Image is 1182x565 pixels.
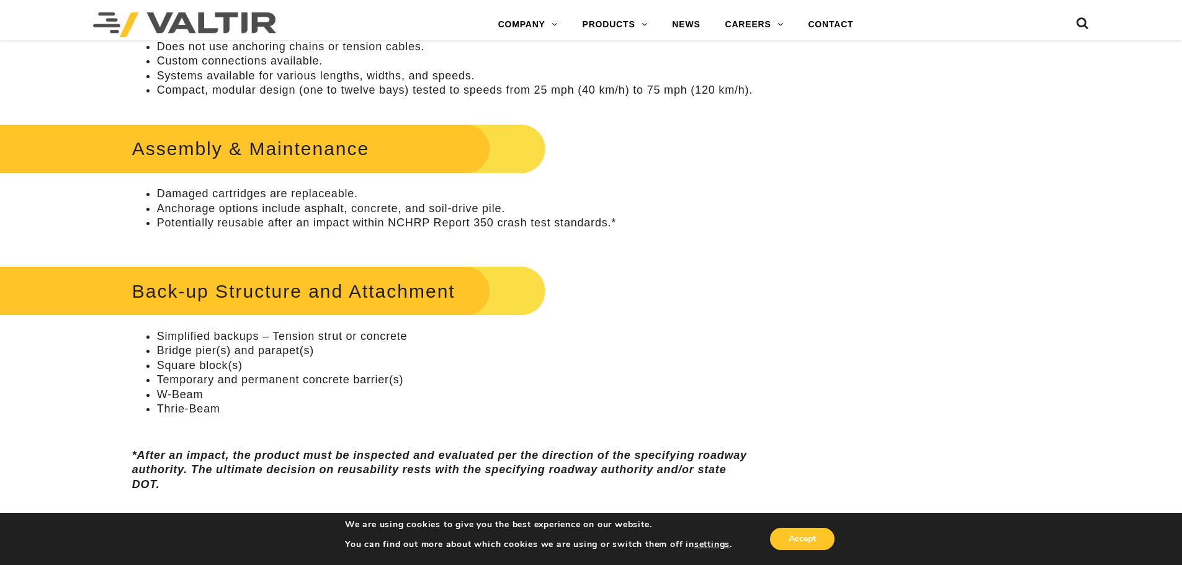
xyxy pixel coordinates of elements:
[157,69,754,83] li: Systems available for various lengths, widths, and speeds.
[345,539,732,550] p: You can find out more about which cookies we are using or switch them off in .
[157,187,754,201] li: Damaged cartridges are replaceable.
[157,388,754,402] li: W-Beam
[93,12,276,37] img: Valtir
[694,539,730,550] button: settings
[157,402,754,416] li: Thrie-Beam
[770,528,835,550] button: Accept
[157,83,754,97] li: Compact, modular design (one to twelve bays) tested to speeds from 25 mph (40 km/h) to 75 mph (12...
[157,358,754,373] li: Square block(s)
[713,12,796,37] a: CAREERS
[570,12,660,37] a: PRODUCTS
[157,54,754,68] li: Custom connections available.
[157,329,754,344] li: Simplified backups – Tension strut or concrete
[157,202,754,216] li: Anchorage options include asphalt, concrete, and soil-drive pile.
[486,12,570,37] a: COMPANY
[660,12,712,37] a: NEWS
[157,40,754,54] li: Does not use anchoring chains or tension cables.
[157,373,754,387] li: Temporary and permanent concrete barrier(s)
[157,216,754,230] li: Potentially reusable after an impact within NCHRP Report 350 crash test standards.*
[345,519,732,530] p: We are using cookies to give you the best experience on our website.
[132,449,747,491] em: *After an impact, the product must be inspected and evaluated per the direction of the specifying...
[795,12,866,37] a: CONTACT
[157,344,754,358] li: Bridge pier(s) and parapet(s)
